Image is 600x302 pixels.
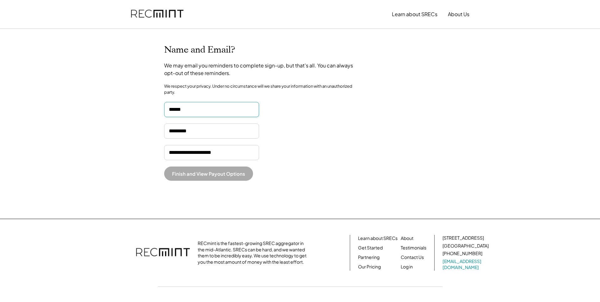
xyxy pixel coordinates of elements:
[442,258,490,271] a: [EMAIL_ADDRESS][DOMAIN_NAME]
[448,8,469,21] button: About Us
[136,242,190,264] img: recmint-logotype%403x.png
[164,167,253,181] button: Finish and View Payout Options
[442,243,489,249] div: [GEOGRAPHIC_DATA]
[401,245,426,251] a: Testimonials
[442,250,482,257] div: [PHONE_NUMBER]
[358,245,383,251] a: Get Started
[401,264,413,270] a: Log in
[358,254,380,261] a: Partnering
[401,254,424,261] a: Contact Us
[442,235,484,241] div: [STREET_ADDRESS]
[164,62,354,77] div: We may email you reminders to complete sign-up, but that's all. You can always opt-out of these r...
[392,8,437,21] button: Learn about SRECs
[198,240,310,265] div: RECmint is the fastest-growing SREC aggregator in the mid-Atlantic. SRECs can be hard, and we wan...
[401,235,413,242] a: About
[131,3,183,25] img: recmint-logotype%403x.png
[358,235,398,242] a: Learn about SRECs
[164,83,354,96] div: We respect your privacy. Under no circumstance will we share your information with an unauthorize...
[358,264,381,270] a: Our Pricing
[164,45,436,55] h2: Name and Email?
